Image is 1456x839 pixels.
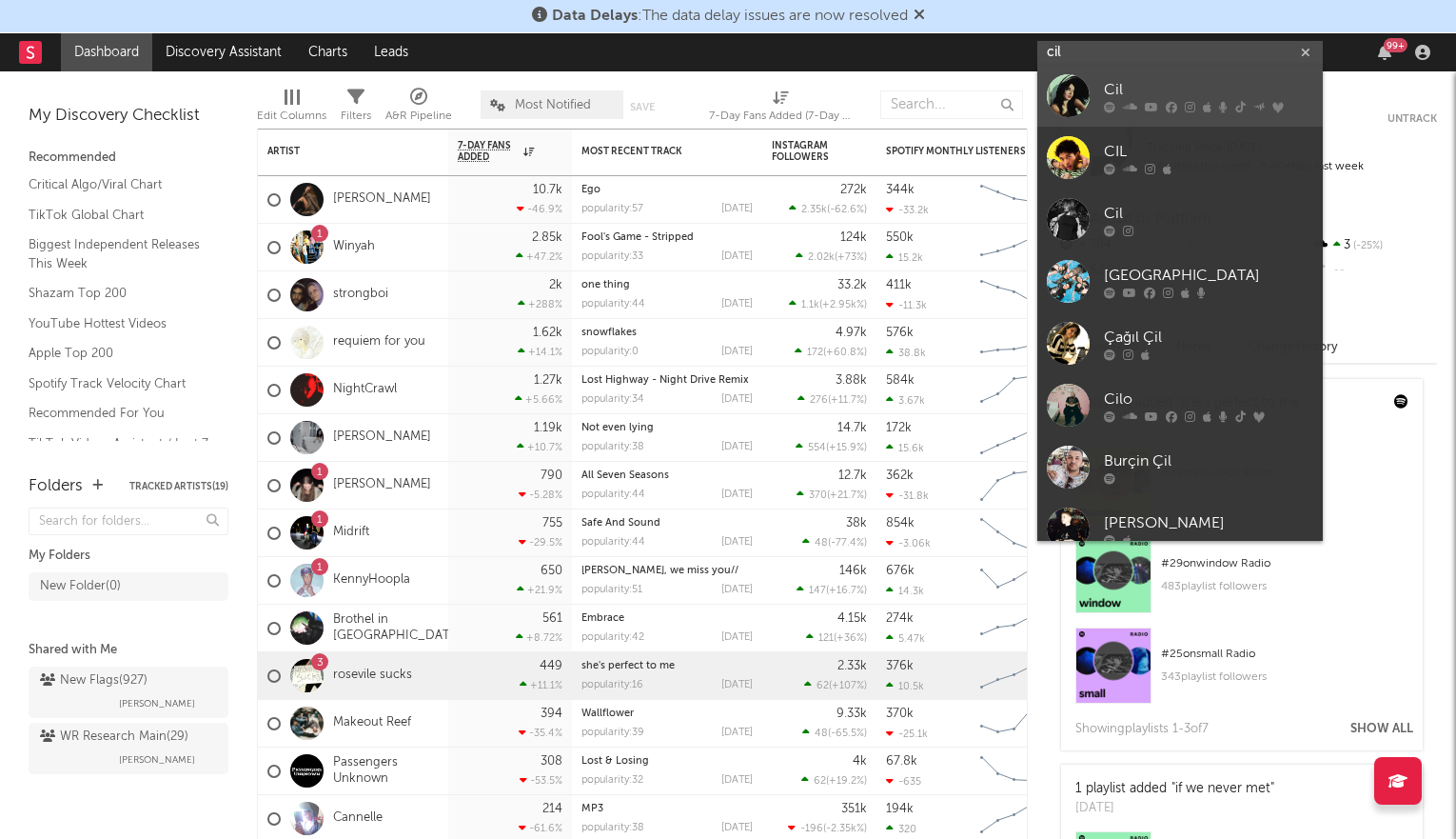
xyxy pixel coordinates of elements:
[1161,575,1408,598] div: 483 playlist followers
[839,565,867,577] div: 146k
[886,469,914,482] div: 362k
[831,395,864,406] span: +11.7 %
[534,374,562,387] div: 1.27k
[1075,779,1274,799] div: 1 playlist added
[542,517,562,529] div: 755
[516,631,562,644] div: +8.72 %
[972,176,1057,224] svg: Chart title
[267,146,410,157] div: Artist
[333,612,462,645] a: Brothel in [GEOGRAPHIC_DATA]
[818,633,834,644] span: 121
[581,375,749,386] a: Lost Highway - Night Drive Remix
[517,203,562,215] div: -46.9 %
[886,327,914,339] div: 576k
[29,313,209,334] a: YouTube Hottest Videos
[1037,41,1323,65] input: Search for artists
[581,423,654,433] a: Not even lying
[1384,38,1407,52] div: 99 +
[29,205,209,226] a: TikTok Global Chart
[581,804,753,814] div: MP3
[257,105,326,128] div: Edit Columns
[385,81,452,136] div: A&R Pipeline
[119,692,195,715] span: [PERSON_NAME]
[880,90,1023,119] input: Search...
[829,776,864,787] span: +19.2 %
[515,393,562,406] div: +5.66 %
[709,105,852,128] div: 7-Day Fans Added (7-Day Fans Added)
[581,537,645,548] div: popularity: 44
[972,748,1057,795] svg: Chart title
[541,708,562,720] div: 394
[836,708,867,720] div: 9.33k
[549,279,562,291] div: 2k
[581,251,643,262] div: popularity: 33
[796,441,867,453] div: ( )
[1171,782,1274,795] a: "if we never met"
[815,729,828,739] span: 48
[829,586,864,596] span: +16.7 %
[29,572,228,601] a: New Folder(0)
[29,174,209,195] a: Critical Algo/Viral Chart
[797,393,867,406] div: ( )
[519,822,562,834] div: -61.6 %
[581,299,645,310] div: popularity: 44
[61,33,152,71] a: Dashboard
[517,584,562,596] div: +21.9 %
[581,728,644,738] div: popularity: 39
[836,633,864,644] span: +36 %
[542,612,562,625] div: 561
[581,709,634,719] a: Wallflower
[886,660,914,672] div: 376k
[886,823,916,835] div: 320
[841,803,867,815] div: 351k
[886,728,928,740] div: -25.1k
[1037,374,1323,436] a: Cilo
[581,347,639,357] div: popularity: 0
[837,252,864,263] span: +73 %
[519,727,562,739] div: -35.4 %
[721,823,753,833] div: [DATE]
[886,347,926,359] div: 38.8k
[341,105,371,128] div: Filters
[721,585,753,595] div: [DATE]
[832,681,864,691] span: +107 %
[972,509,1057,557] svg: Chart title
[540,660,562,672] div: 449
[886,803,914,815] div: 194k
[837,612,867,625] div: 4.15k
[815,538,828,549] span: 48
[29,105,228,128] div: My Discovery Checklist
[581,804,603,814] a: MP3
[581,185,600,195] a: Ego
[581,146,724,157] div: Most Recent Track
[837,660,867,672] div: 2.33k
[1104,389,1313,411] div: Cilo
[808,443,826,453] span: 554
[581,328,753,338] div: snowflakes
[129,482,228,491] button: Tracked Artists(19)
[800,824,823,834] span: -196
[886,442,924,454] div: 15.6k
[581,442,644,452] div: popularity: 38
[29,639,228,662] div: Shared with Me
[804,679,867,691] div: ( )
[552,9,638,24] span: Data Delays
[1310,233,1437,258] div: 3
[721,347,753,357] div: [DATE]
[1378,45,1391,60] button: 99+
[1075,799,1274,818] div: [DATE]
[808,252,835,263] span: 2.02k
[886,279,912,291] div: 411k
[333,668,412,684] a: rosevile sucks
[40,669,148,692] div: New Flags ( 927 )
[29,508,228,535] input: Search for folders...
[581,328,637,338] a: snowflakes
[542,803,562,815] div: 214
[581,756,649,767] a: Lost & Losing
[581,566,753,576] div: monalisa, we miss you//
[581,613,624,624] a: Embrace
[1037,436,1323,498] a: Burçin Çil
[581,632,644,643] div: popularity: 42
[517,441,562,453] div: +10.7 %
[802,727,867,739] div: ( )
